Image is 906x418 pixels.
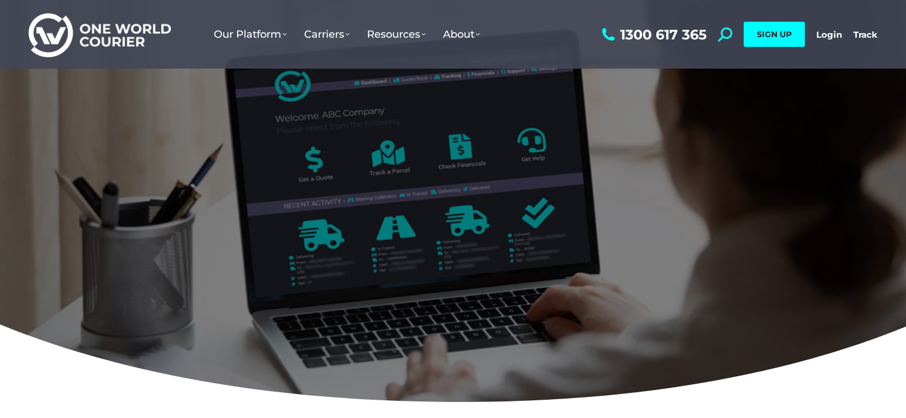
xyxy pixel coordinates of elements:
span: SIGN UP [757,29,792,39]
span: About [443,28,480,41]
img: One World Courier [29,11,171,58]
a: Our Platform [205,17,296,52]
a: About [434,17,489,52]
span: Carriers [304,28,350,41]
span: Resources [367,28,426,41]
a: Login [816,29,842,40]
a: SIGN UP [744,22,805,47]
a: Track [853,29,877,40]
a: 1300 617 365 [599,27,707,42]
a: Carriers [296,17,358,52]
a: Resources [358,17,434,52]
span: Our Platform [214,28,287,41]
